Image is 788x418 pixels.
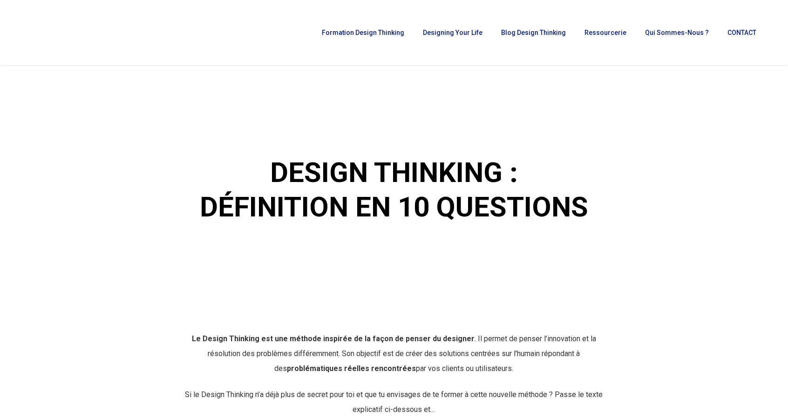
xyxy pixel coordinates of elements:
[423,29,482,36] span: Designing Your Life
[584,29,626,36] span: Ressourcerie
[13,14,111,51] img: French Future Academy
[317,29,409,36] a: Formation Design Thinking
[723,29,761,36] a: CONTACT
[645,29,709,36] span: Qui sommes-nous ?
[183,331,605,387] p: . Il permet de penser l’innovation et la résolution des problèmes différemment. Son objectif est ...
[727,29,756,36] span: CONTACT
[580,29,631,36] a: Ressourcerie
[640,29,713,36] a: Qui sommes-nous ?
[287,364,416,373] strong: problématiques réelles rencontrées
[322,29,404,36] span: Formation Design Thinking
[269,156,519,189] em: DESIGN THINKING :
[183,387,605,417] p: Si le Design Thinking n’a déjà plus de secret pour toi et que tu envisages de te former à cette n...
[496,29,571,36] a: Blog Design Thinking
[418,29,487,36] a: Designing Your Life
[200,190,588,223] b: DÉFINITION EN 10 QUESTIONS
[501,29,566,36] span: Blog Design Thinking
[192,334,475,343] strong: Le Design Thinking est une méthode inspirée de la façon de penser du designer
